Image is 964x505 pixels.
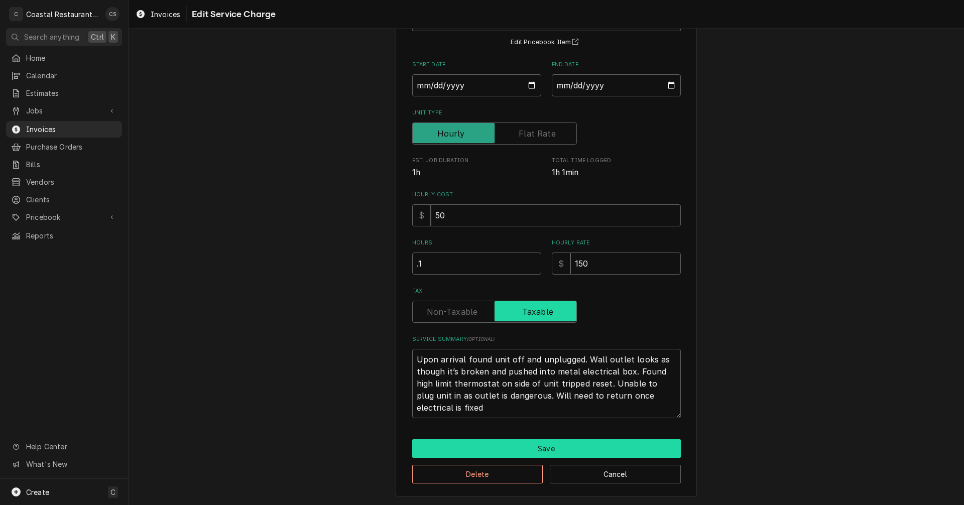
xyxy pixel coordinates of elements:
[412,458,681,483] div: Button Group Row
[412,74,541,96] input: yyyy-mm-dd
[552,61,681,69] label: End Date
[26,177,117,187] span: Vendors
[412,61,541,69] label: Start Date
[412,239,541,275] div: [object Object]
[412,335,681,418] div: Service Summary
[26,105,102,116] span: Jobs
[105,7,119,21] div: CS
[151,9,180,20] span: Invoices
[412,439,681,483] div: Button Group
[412,439,681,458] button: Save
[6,174,122,190] a: Vendors
[552,239,681,275] div: [object Object]
[26,441,116,452] span: Help Center
[412,349,681,418] textarea: Upon arrival found unit off and unplugged. Wall outlet looks as though it’s broken and pushed int...
[110,487,115,497] span: C
[552,157,681,165] span: Total Time Logged
[552,239,681,247] label: Hourly Rate
[105,7,119,21] div: Chris Sockriter's Avatar
[26,159,117,170] span: Bills
[26,194,117,205] span: Clients
[412,287,681,295] label: Tax
[6,156,122,173] a: Bills
[6,28,122,46] button: Search anythingCtrlK
[6,191,122,208] a: Clients
[467,336,495,342] span: ( optional )
[412,239,541,247] label: Hours
[26,70,117,81] span: Calendar
[6,139,122,155] a: Purchase Orders
[6,85,122,101] a: Estimates
[6,121,122,138] a: Invoices
[26,230,117,241] span: Reports
[552,168,579,177] span: 1h 1min
[412,109,681,145] div: Unit Type
[412,191,681,226] div: Hourly Cost
[412,287,681,323] div: Tax
[6,67,122,84] a: Calendar
[111,32,115,42] span: K
[26,88,117,98] span: Estimates
[6,438,122,455] a: Go to Help Center
[412,157,541,178] div: Est. Job Duration
[412,465,543,483] button: Delete
[412,109,681,117] label: Unit Type
[6,227,122,244] a: Reports
[91,32,104,42] span: Ctrl
[552,252,570,275] div: $
[26,212,102,222] span: Pricebook
[552,61,681,96] div: End Date
[552,74,681,96] input: yyyy-mm-dd
[412,168,420,177] span: 1h
[412,335,681,343] label: Service Summary
[26,488,49,496] span: Create
[412,167,541,179] span: Est. Job Duration
[26,142,117,152] span: Purchase Orders
[550,465,681,483] button: Cancel
[26,124,117,135] span: Invoices
[189,8,276,21] span: Edit Service Charge
[412,439,681,458] div: Button Group Row
[412,191,681,199] label: Hourly Cost
[412,61,541,96] div: Start Date
[552,167,681,179] span: Total Time Logged
[552,157,681,178] div: Total Time Logged
[26,459,116,469] span: What's New
[9,7,23,21] div: C
[26,53,117,63] span: Home
[412,157,541,165] span: Est. Job Duration
[24,32,79,42] span: Search anything
[6,456,122,472] a: Go to What's New
[26,9,100,20] div: Coastal Restaurant Repair
[6,209,122,225] a: Go to Pricebook
[132,6,184,23] a: Invoices
[412,204,431,226] div: $
[6,102,122,119] a: Go to Jobs
[6,50,122,66] a: Home
[509,36,583,49] button: Edit Pricebook Item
